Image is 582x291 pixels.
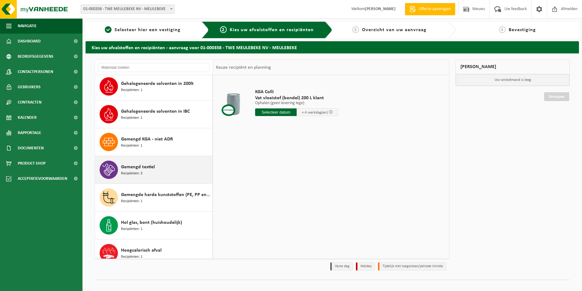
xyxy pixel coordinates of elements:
strong: [PERSON_NAME] [365,7,396,11]
a: 1Selecteer hier een vestiging [89,26,197,34]
button: Gemengd KGA - niet ADR Recipiënten: 1 [95,128,213,156]
span: Gemengd KGA - niet ADR [121,136,173,143]
span: Offerte aanvragen [417,6,452,12]
span: Recipiënten: 1 [121,143,142,149]
span: Navigatie [18,18,37,34]
span: Hoogcalorisch afval [121,247,162,254]
div: Keuze recipiënt en planning [213,60,274,75]
p: Ophalen (geen levering lege) [255,101,338,105]
span: Kalender [18,110,37,125]
span: Dashboard [18,34,41,49]
span: Gemengd textiel [121,163,155,171]
li: Vaste dag [330,262,353,271]
button: Gehalogeneerde solventen in IBC Recipiënten: 1 [95,100,213,128]
span: Gehalogeneerde solventen in IBC [121,108,190,115]
span: Recipiënten: 1 [121,198,142,204]
a: Doorgaan [544,92,569,101]
span: 3 [352,26,359,33]
span: + 4 werkdag(en) [302,111,328,115]
span: Recipiënten: 3 [121,171,142,176]
input: Selecteer datum [255,108,297,116]
span: Hol glas, bont (huishoudelijk) [121,219,182,226]
span: Bedrijfsgegevens [18,49,53,64]
span: Contactpersonen [18,64,53,79]
span: Product Shop [18,156,46,171]
span: Acceptatievoorwaarden [18,171,67,186]
span: 1 [105,26,112,33]
span: Bevestiging [509,27,536,32]
span: 01-000358 - TWE MEULEBEKE NV - MEULEBEKE [81,5,175,14]
a: Offerte aanvragen [405,3,455,15]
div: [PERSON_NAME] [456,60,570,74]
span: Documenten [18,140,44,156]
span: Gehalogeneerde solventen in 200lt [121,80,194,87]
li: Holiday [356,262,375,271]
h2: Kies uw afvalstoffen en recipiënten - aanvraag voor 01-000358 - TWE MEULEBEKE NV - MEULEBEKE [86,41,579,53]
span: Rapportage [18,125,41,140]
span: Recipiënten: 1 [121,115,142,121]
button: Hoogcalorisch afval Recipiënten: 1 [95,239,213,267]
span: Overzicht van uw aanvraag [362,27,426,32]
span: Selecteer hier een vestiging [115,27,181,32]
span: 4 [499,26,506,33]
span: Contracten [18,95,42,110]
p: Uw winkelmand is leeg [456,74,569,86]
span: Recipiënten: 1 [121,87,142,93]
input: Materiaal zoeken [98,63,210,72]
span: 01-000358 - TWE MEULEBEKE NV - MEULEBEKE [81,5,174,13]
span: Kies uw afvalstoffen en recipiënten [230,27,314,32]
span: KGA Colli [255,89,338,95]
span: 2 [220,26,227,33]
span: Vat vloeistof (bondel) 200 L klant [255,95,338,101]
span: Recipiënten: 1 [121,226,142,232]
button: Gemengde harde kunststoffen (PE, PP en PVC), recycleerbaar (industrieel) Recipiënten: 1 [95,184,213,212]
li: Tijdelijk niet toegestaan/période limitée [378,262,446,271]
button: Hol glas, bont (huishoudelijk) Recipiënten: 1 [95,212,213,239]
button: Gemengd textiel Recipiënten: 3 [95,156,213,184]
span: Recipiënten: 1 [121,254,142,260]
span: Gemengde harde kunststoffen (PE, PP en PVC), recycleerbaar (industrieel) [121,191,211,198]
span: Gebruikers [18,79,41,95]
button: Gehalogeneerde solventen in 200lt Recipiënten: 1 [95,73,213,100]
